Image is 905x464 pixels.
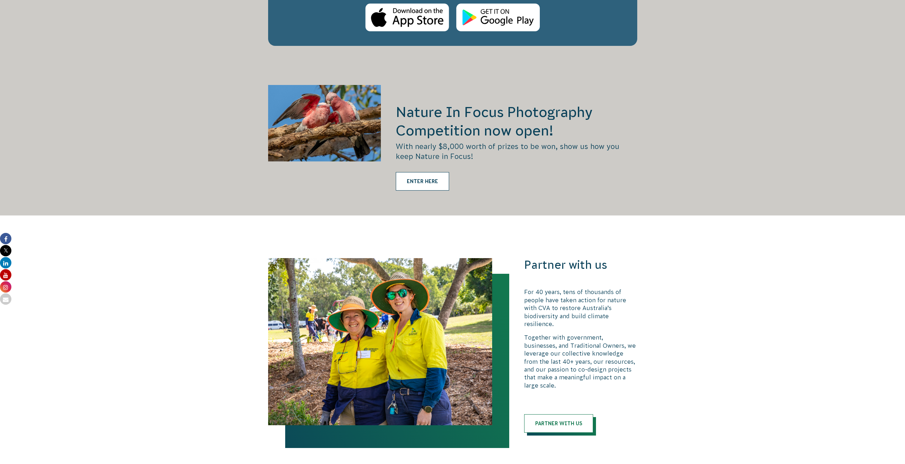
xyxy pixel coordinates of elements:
[524,334,637,389] p: Together with government, businesses, and Traditional Owners, we leverage our collective knowledg...
[524,258,637,272] h3: Partner with us
[396,103,637,140] h2: Nature In Focus Photography Competition now open!
[524,414,593,433] a: Partner with us
[396,142,637,161] p: With nearly $8,000 worth of prizes to be won, show us how you keep Nature in Focus!
[456,4,540,32] img: Android Store Logo
[396,172,449,191] a: ENTER HERE
[365,4,449,32] img: Apple Store Logo
[524,288,637,328] p: For 40 years, tens of thousands of people have taken action for nature with CVA to restore Austra...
